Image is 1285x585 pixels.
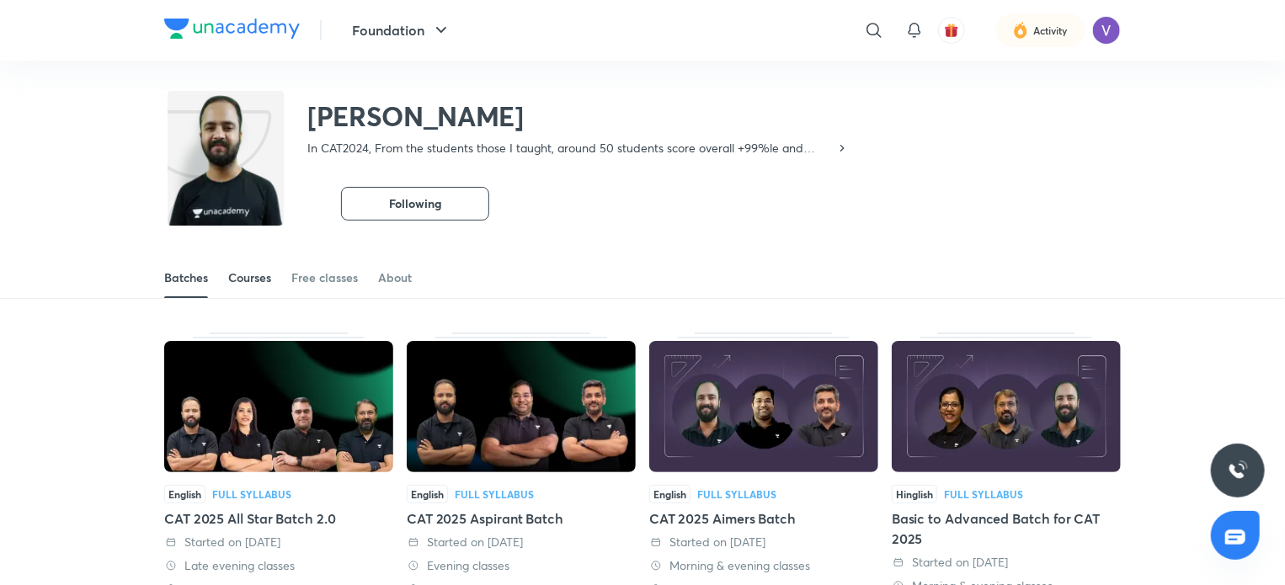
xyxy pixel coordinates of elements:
[938,17,965,44] button: avatar
[649,534,878,550] div: Started on 29 Dec 2024
[164,485,205,503] span: English
[378,258,412,298] a: About
[1013,20,1028,40] img: activity
[164,269,208,286] div: Batches
[407,485,448,503] span: English
[212,489,291,499] div: Full Syllabus
[342,13,461,47] button: Foundation
[892,341,1121,472] img: Thumbnail
[164,534,393,550] div: Started on 30 Jan 2025
[407,534,636,550] div: Started on 2 Jan 2025
[164,341,393,472] img: Thumbnail
[291,258,358,298] a: Free classes
[944,489,1023,499] div: Full Syllabus
[228,269,271,286] div: Courses
[649,341,878,472] img: Thumbnail
[407,341,636,472] img: Thumbnail
[378,269,412,286] div: About
[649,508,878,529] div: CAT 2025 Aimers Batch
[164,508,393,529] div: CAT 2025 All Star Batch 2.0
[455,489,534,499] div: Full Syllabus
[649,485,690,503] span: English
[944,23,959,38] img: avatar
[228,258,271,298] a: Courses
[164,19,300,39] img: Company Logo
[1228,460,1248,481] img: ttu
[1092,16,1121,45] img: Vatsal Kanodia
[649,557,878,574] div: Morning & evening classes
[407,557,636,574] div: Evening classes
[164,258,208,298] a: Batches
[389,195,441,212] span: Following
[168,94,284,231] img: class
[892,554,1121,571] div: Started on 2 Dec 2024
[164,19,300,43] a: Company Logo
[892,508,1121,549] div: Basic to Advanced Batch for CAT 2025
[407,508,636,529] div: CAT 2025 Aspirant Batch
[307,140,835,157] p: In CAT2024, From the students those I taught, around 50 students score overall +99%le and around ...
[307,99,849,133] h2: [PERSON_NAME]
[291,269,358,286] div: Free classes
[892,485,937,503] span: Hinglish
[697,489,776,499] div: Full Syllabus
[341,187,489,221] button: Following
[164,557,393,574] div: Late evening classes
